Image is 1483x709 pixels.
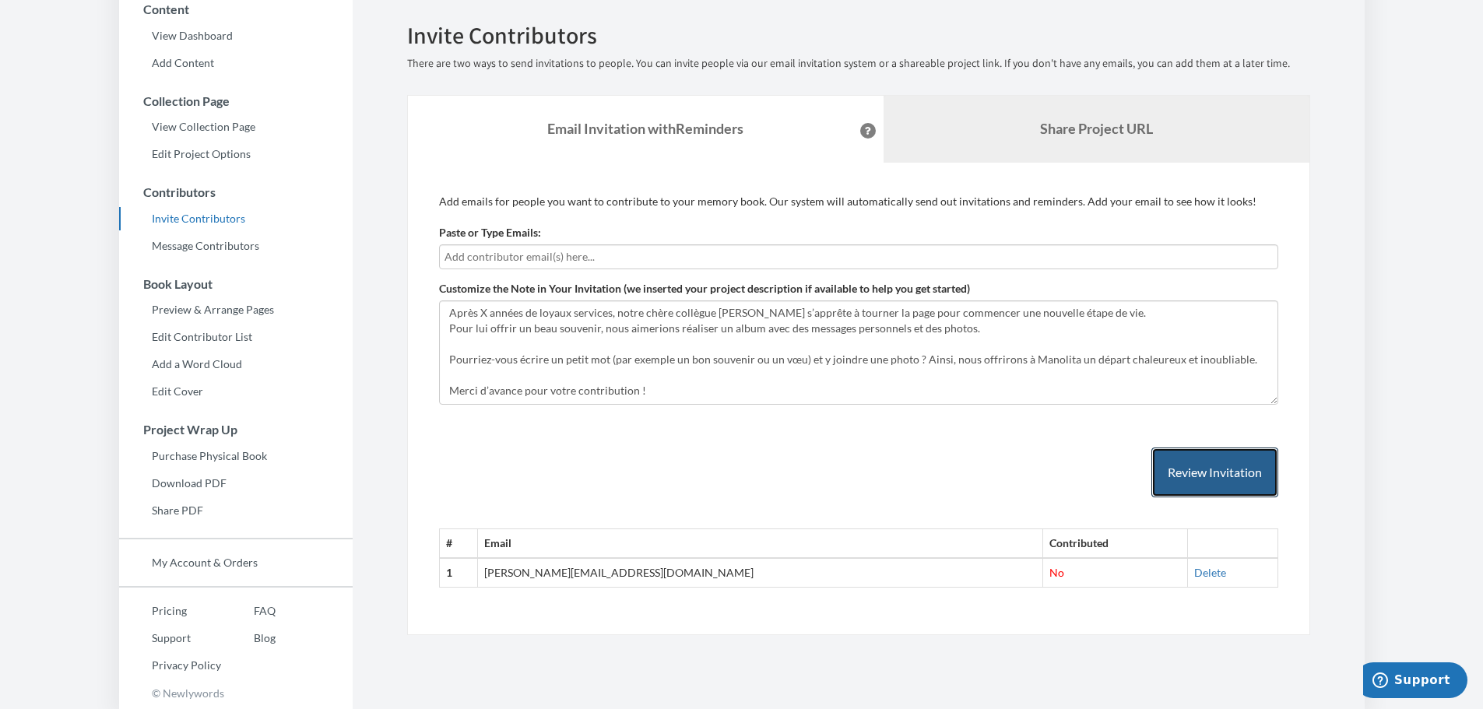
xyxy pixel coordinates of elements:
[445,248,1273,265] input: Add contributor email(s) here...
[120,277,353,291] h3: Book Layout
[119,115,353,139] a: View Collection Page
[1040,120,1153,137] b: Share Project URL
[1363,662,1467,701] iframe: Opent een widget waar u met een van onze agenten kunt chatten
[119,472,353,495] a: Download PDF
[1194,566,1226,579] a: Delete
[221,599,276,623] a: FAQ
[439,225,541,240] label: Paste or Type Emails:
[119,551,353,574] a: My Account & Orders
[119,353,353,376] a: Add a Word Cloud
[119,499,353,522] a: Share PDF
[547,120,743,137] strong: Email Invitation with Reminders
[439,194,1278,209] p: Add emails for people you want to contribute to your memory book. Our system will automatically s...
[119,24,353,47] a: View Dashboard
[221,627,276,650] a: Blog
[1049,566,1064,579] span: No
[407,23,1310,48] h2: Invite Contributors
[1151,448,1278,498] button: Review Invitation
[119,627,221,650] a: Support
[478,558,1042,587] td: [PERSON_NAME][EMAIL_ADDRESS][DOMAIN_NAME]
[1042,529,1187,558] th: Contributed
[439,281,970,297] label: Customize the Note in Your Invitation (we inserted your project description if available to help ...
[120,423,353,437] h3: Project Wrap Up
[120,2,353,16] h3: Content
[119,51,353,75] a: Add Content
[478,529,1042,558] th: Email
[119,380,353,403] a: Edit Cover
[119,234,353,258] a: Message Contributors
[120,94,353,108] h3: Collection Page
[119,325,353,349] a: Edit Contributor List
[120,185,353,199] h3: Contributors
[119,444,353,468] a: Purchase Physical Book
[119,142,353,166] a: Edit Project Options
[439,558,478,587] th: 1
[119,681,353,705] p: © Newlywords
[439,300,1278,405] textarea: Beste collega's en klanten, Na X jaar trouwe inzet neemt onze lieve collega [PERSON_NAME] binnenk...
[119,654,221,677] a: Privacy Policy
[119,599,221,623] a: Pricing
[119,298,353,321] a: Preview & Arrange Pages
[407,56,1310,72] p: There are two ways to send invitations to people. You can invite people via our email invitation ...
[439,529,478,558] th: #
[119,207,353,230] a: Invite Contributors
